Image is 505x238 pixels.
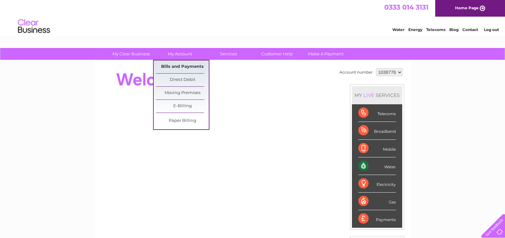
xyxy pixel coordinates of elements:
a: Telecoms [426,27,445,32]
a: My Clear Business [105,48,158,60]
a: Moving Premises [156,87,209,99]
a: Log out [484,27,499,32]
a: E-Billing [156,100,209,113]
a: Water [392,27,404,32]
a: Contact [462,27,478,32]
div: LIVE [362,92,376,98]
a: Make A Payment [299,48,352,60]
td: Account number [338,67,374,78]
div: Gas [358,193,396,210]
div: Electricity [358,175,396,193]
div: Telecoms [358,104,396,122]
div: Water [358,157,396,175]
div: Mobile [358,140,396,157]
div: Payments [358,210,396,227]
a: My Account [153,48,206,60]
a: Blog [449,27,459,32]
a: 0333 014 3131 [384,3,428,11]
a: Paper Billing [156,115,209,127]
div: Clear Business is a trading name of Verastar Limited (registered in [GEOGRAPHIC_DATA] No. 3667643... [102,4,404,31]
a: Customer Help [251,48,304,60]
div: MY SERVICES [352,86,402,104]
a: Bills and Payments [156,60,209,73]
a: Services [202,48,255,60]
a: Energy [408,27,422,32]
img: logo.png [18,17,50,36]
a: Direct Debit [156,74,209,86]
div: Broadband [358,122,396,139]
